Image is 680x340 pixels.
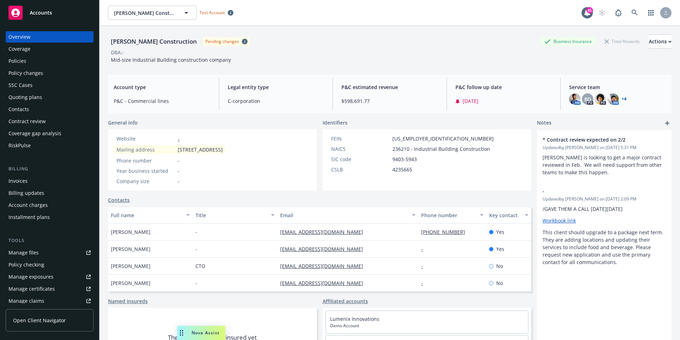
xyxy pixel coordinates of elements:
div: Manage exposures [8,271,53,283]
div: Billing [6,165,93,172]
span: Pending changes [203,37,250,46]
span: * Contract review expected on 2/2 [543,136,647,143]
div: [PERSON_NAME] Construction [108,37,200,46]
div: 41 [586,7,593,13]
span: [US_EMPLOYER_IDENTIFICATION_NUMBER] [392,135,494,142]
button: Email [277,207,418,224]
div: Company size [117,177,175,185]
div: Mailing address [117,146,175,153]
a: Named insureds [108,297,148,305]
span: [PERSON_NAME] [111,245,151,253]
span: Updated by [PERSON_NAME] on [DATE] 5:31 PM [543,144,666,151]
span: No [496,262,503,270]
span: Accounts [30,10,52,16]
button: Phone number [418,207,486,224]
img: photo [595,93,606,105]
div: Tools [6,237,93,244]
span: Mid-size Industrial Building construction company [111,56,231,63]
a: Affiliated accounts [323,297,368,305]
a: Manage certificates [6,283,93,295]
span: [PERSON_NAME] [111,279,151,287]
a: [EMAIL_ADDRESS][DOMAIN_NAME] [280,263,369,269]
span: $598,691.77 [341,97,438,105]
div: Coverage gap analysis [8,128,61,139]
div: Contacts [8,104,29,115]
a: Quoting plans [6,92,93,103]
a: Policy changes [6,67,93,79]
span: [PERSON_NAME] [111,262,151,270]
a: - [421,263,429,269]
div: Coverage [8,43,30,55]
span: [PERSON_NAME] is looking to get a major contract reviewed in Feb. We will need support from other... [543,154,663,176]
button: Actions [649,34,671,49]
div: Contract review [8,116,46,127]
div: NAICS [331,145,390,153]
div: Manage claims [8,295,44,307]
div: Invoices [8,175,28,187]
div: Quoting plans [8,92,42,103]
div: Policies [8,55,26,67]
a: Start snowing [595,6,609,20]
div: -Updatedby [PERSON_NAME] on [DATE] 2:09 PM/GAVE THEM A CALL [DATE][DATE]Workbook linkThis client ... [537,182,671,272]
a: Policies [6,55,93,67]
span: Yes [496,228,504,236]
div: Manage files [8,247,39,258]
a: [PHONE_NUMBER] [421,229,471,235]
div: Email [280,212,408,219]
div: Policy changes [8,67,43,79]
img: photo [607,93,619,105]
div: SIC code [331,155,390,163]
div: Drag to move [177,326,186,340]
div: RiskPulse [8,140,31,151]
p: This client should upgrade to a package next term. They are adding locations and updating their s... [543,229,666,266]
span: - [195,228,197,236]
a: Workbook link [543,217,576,224]
a: Report a Bug [611,6,625,20]
span: 236210 - Industrial Building Construction [392,145,490,153]
div: FEIN [331,135,390,142]
a: Contacts [108,196,130,204]
a: Manage exposures [6,271,93,283]
a: - [178,135,180,142]
div: Billing updates [8,187,44,199]
span: Test Account [197,9,236,16]
span: - [178,177,180,185]
span: Service team [569,83,666,91]
div: * Contract review expected on 2/2Updatedby [PERSON_NAME] on [DATE] 5:31 PM[PERSON_NAME] is lookin... [537,130,671,182]
a: Invoices [6,175,93,187]
span: Legal entity type [228,83,324,91]
span: Open Client Navigator [13,317,66,324]
div: Phone number [117,157,175,164]
a: Coverage gap analysis [6,128,93,139]
span: - [543,187,647,195]
div: CSLB [331,166,390,173]
a: Manage files [6,247,93,258]
a: SSC Cases [6,79,93,91]
img: photo [569,93,580,105]
div: SSC Cases [8,79,33,91]
a: Contacts [6,104,93,115]
a: [EMAIL_ADDRESS][DOMAIN_NAME] [280,246,369,252]
p: /GAVE THEM A CALL [DATE][DATE] [543,205,666,213]
div: Full name [111,212,182,219]
span: Updated by [PERSON_NAME] on [DATE] 2:09 PM [543,196,666,202]
a: Manage claims [6,295,93,307]
a: Billing updates [6,187,93,199]
div: Title [195,212,267,219]
span: - [195,279,197,287]
span: Test Account [199,10,225,16]
span: [STREET_ADDRESS] [178,146,223,153]
a: Overview [6,31,93,43]
span: No [496,279,503,287]
button: Title [193,207,277,224]
a: Switch app [644,6,658,20]
div: Total Rewards [601,37,643,46]
span: General info [108,119,138,126]
a: +4 [622,97,627,101]
a: - [421,280,429,286]
div: Pending changes [205,38,239,44]
span: 4235665 [392,166,412,173]
span: P&C follow up date [455,83,552,91]
button: Key contact [486,207,531,224]
a: Search [628,6,642,20]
